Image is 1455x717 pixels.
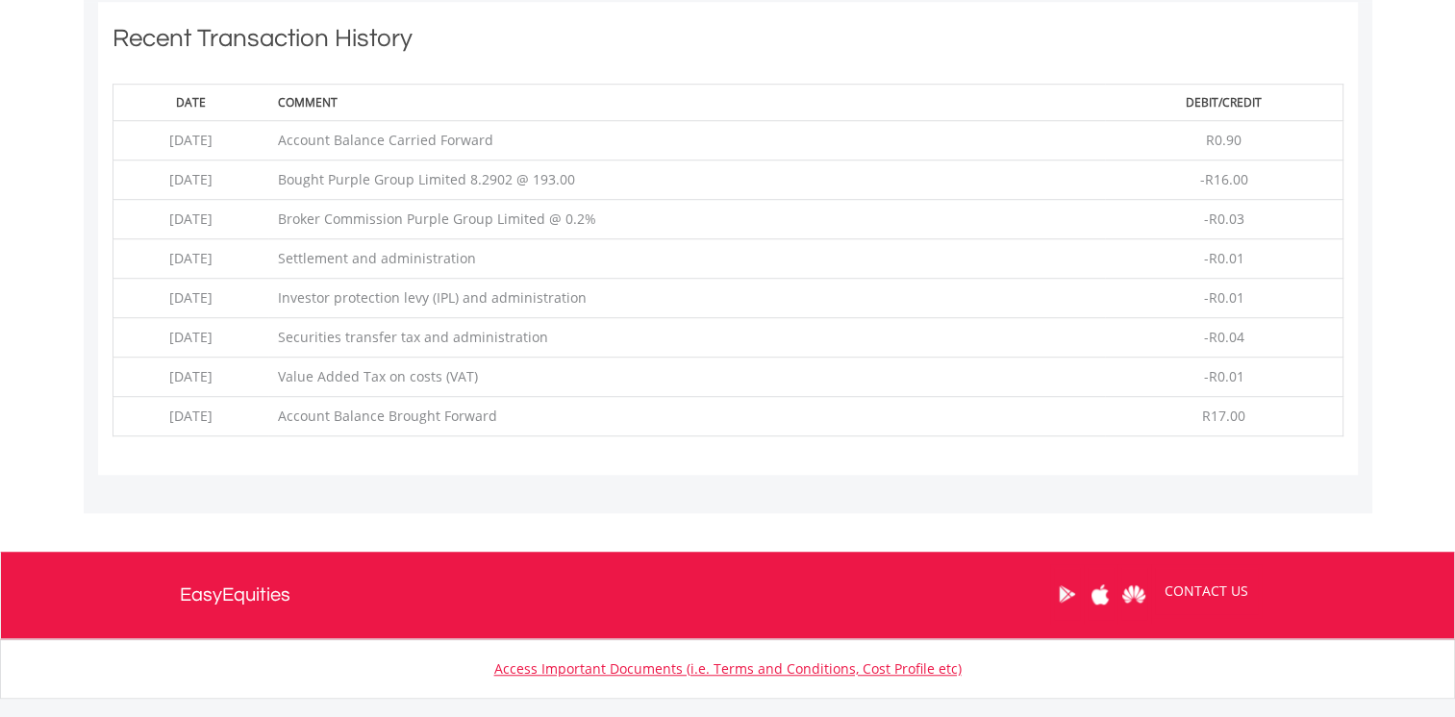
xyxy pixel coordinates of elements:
td: [DATE] [113,121,268,161]
td: Settlement and administration [268,239,1105,279]
td: [DATE] [113,161,268,200]
a: Apple [1084,564,1117,624]
span: -R16.00 [1199,170,1247,188]
th: Debit/Credit [1105,84,1342,120]
td: Value Added Tax on costs (VAT) [268,358,1105,397]
td: [DATE] [113,239,268,279]
td: Account Balance Carried Forward [268,121,1105,161]
td: Bought Purple Group Limited 8.2902 @ 193.00 [268,161,1105,200]
span: -R0.04 [1203,328,1243,346]
th: Comment [268,84,1105,120]
h1: Recent Transaction History [113,21,1343,64]
td: Securities transfer tax and administration [268,318,1105,358]
a: Google Play [1050,564,1084,624]
a: CONTACT US [1151,564,1262,618]
td: [DATE] [113,397,268,436]
td: [DATE] [113,279,268,318]
td: [DATE] [113,358,268,397]
span: -R0.01 [1203,288,1243,307]
span: -R0.03 [1203,210,1243,228]
span: -R0.01 [1203,367,1243,385]
span: R17.00 [1202,407,1245,425]
td: Investor protection levy (IPL) and administration [268,279,1105,318]
a: EasyEquities [180,552,290,638]
td: Broker Commission Purple Group Limited @ 0.2% [268,200,1105,239]
a: Access Important Documents (i.e. Terms and Conditions, Cost Profile etc) [494,659,962,678]
th: Date [113,84,268,120]
a: Huawei [1117,564,1151,624]
td: Account Balance Brought Forward [268,397,1105,436]
span: R0.90 [1206,131,1242,149]
td: [DATE] [113,318,268,358]
td: [DATE] [113,200,268,239]
span: -R0.01 [1203,249,1243,267]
